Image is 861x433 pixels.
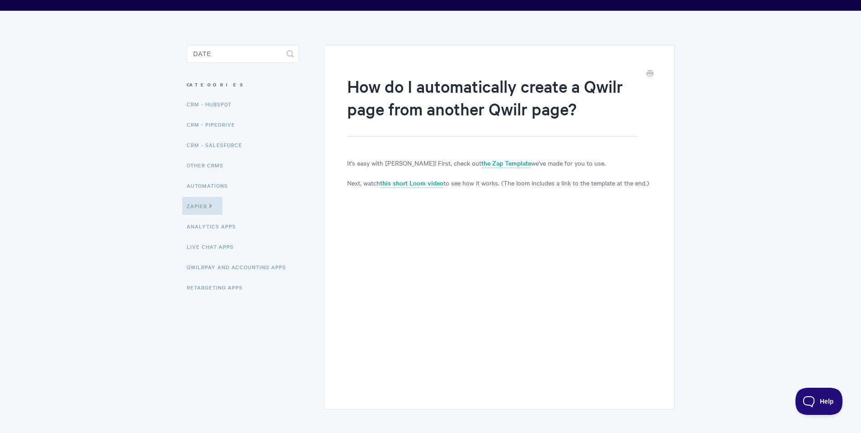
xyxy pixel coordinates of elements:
a: Zapier [182,197,222,215]
a: Live Chat Apps [187,238,240,256]
p: It's easy with [PERSON_NAME]! First, check out we've made for you to use. [347,157,651,168]
a: Analytics Apps [187,217,243,235]
a: QwilrPay and Accounting Apps [187,258,293,276]
h1: How do I automatically create a Qwilr page from another Qwilr page? [347,75,638,137]
a: CRM - HubSpot [187,95,238,113]
iframe: Toggle Customer Support [795,388,843,415]
a: CRM - Salesforce [187,136,249,154]
a: the Zap Template [481,158,531,168]
p: Next, watch to see how it works. (The loom includes a link to the template at the end.) [347,177,651,188]
a: Other CRMs [187,156,230,174]
a: Retargeting Apps [187,278,249,296]
a: CRM - Pipedrive [187,115,242,133]
h3: Categories [187,76,299,93]
a: Automations [187,176,235,195]
a: this short Loom video [380,178,443,188]
a: Print this Article [646,69,654,79]
input: Search [187,45,299,63]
